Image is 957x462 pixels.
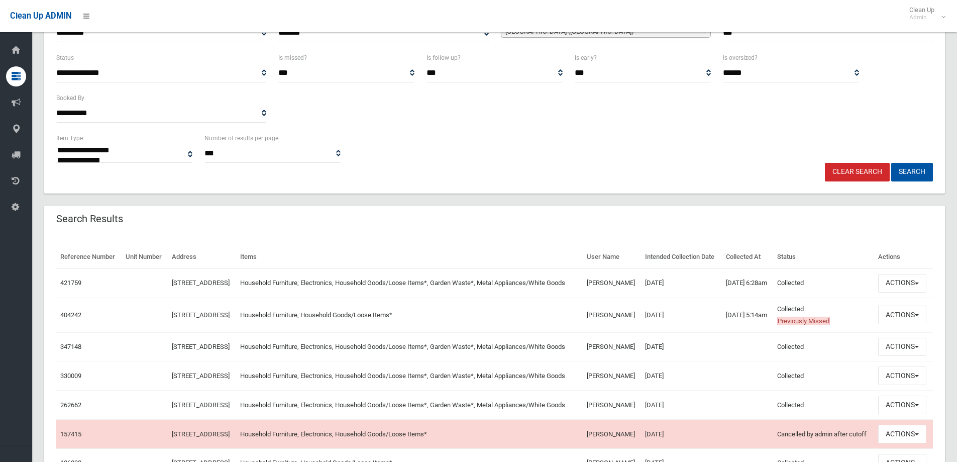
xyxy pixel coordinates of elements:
td: [DATE] [641,332,721,361]
th: Status [773,246,875,268]
td: [PERSON_NAME] [583,298,642,332]
label: Number of results per page [204,133,278,144]
td: [PERSON_NAME] [583,361,642,391]
button: Actions [878,338,926,356]
th: User Name [583,246,642,268]
th: Intended Collection Date [641,246,721,268]
a: 262662 [60,401,81,409]
label: Item Type [56,133,83,144]
td: [DATE] [641,361,721,391]
button: Actions [878,425,926,443]
label: Is missed? [278,52,307,63]
th: Collected At [722,246,773,268]
td: Household Furniture, Electronics, Household Goods/Loose Items*, Garden Waste*, Metal Appliances/W... [236,332,583,361]
a: [STREET_ADDRESS] [172,311,230,319]
label: Booked By [56,93,84,104]
label: Is early? [575,52,597,63]
label: Status [56,52,74,63]
td: Household Furniture, Electronics, Household Goods/Loose Items*, Garden Waste*, Metal Appliances/W... [236,391,583,420]
small: Admin [909,14,934,21]
td: Household Furniture, Household Goods/Loose Items* [236,298,583,332]
a: [STREET_ADDRESS] [172,279,230,287]
td: [PERSON_NAME] [583,391,642,420]
td: [PERSON_NAME] [583,332,642,361]
td: Cancelled by admin after cutoff [773,420,875,449]
a: [STREET_ADDRESS] [172,372,230,380]
td: Household Furniture, Electronics, Household Goods/Loose Items*, Garden Waste*, Metal Appliances/W... [236,361,583,391]
a: 347148 [60,343,81,350]
th: Actions [874,246,933,268]
td: [PERSON_NAME] [583,420,642,449]
a: 157415 [60,430,81,438]
td: [DATE] 5:14am [722,298,773,332]
td: Collected [773,298,875,332]
label: Is follow up? [427,52,461,63]
button: Actions [878,274,926,293]
th: Items [236,246,583,268]
a: 421759 [60,279,81,287]
button: Actions [878,396,926,414]
span: Clean Up ADMIN [10,11,71,21]
label: Is oversized? [723,52,758,63]
td: Household Furniture, Electronics, Household Goods/Loose Items*, Garden Waste*, Metal Appliances/W... [236,268,583,298]
span: Clean Up [904,6,944,21]
td: Collected [773,361,875,391]
a: [STREET_ADDRESS] [172,430,230,438]
a: [STREET_ADDRESS] [172,401,230,409]
button: Search [891,163,933,181]
th: Reference Number [56,246,122,268]
td: [PERSON_NAME] [583,268,642,298]
a: 330009 [60,372,81,380]
th: Unit Number [122,246,168,268]
a: Clear Search [825,163,890,181]
td: [DATE] 6:28am [722,268,773,298]
td: Collected [773,268,875,298]
td: [DATE] [641,298,721,332]
span: Previously Missed [777,317,830,325]
td: Household Furniture, Electronics, Household Goods/Loose Items* [236,420,583,449]
td: [DATE] [641,420,721,449]
td: [DATE] [641,391,721,420]
header: Search Results [44,209,135,229]
td: [DATE] [641,268,721,298]
a: 404242 [60,311,81,319]
button: Actions [878,306,926,324]
a: [STREET_ADDRESS] [172,343,230,350]
td: Collected [773,391,875,420]
button: Actions [878,366,926,385]
th: Address [168,246,236,268]
td: Collected [773,332,875,361]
